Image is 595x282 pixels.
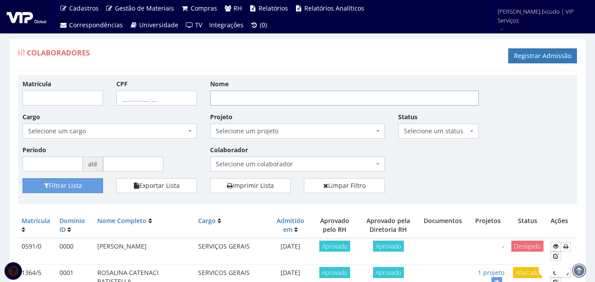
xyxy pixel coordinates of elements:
[22,113,40,121] label: Cargo
[398,124,479,139] span: Selecione um status
[358,213,418,238] th: Aprovado pela Diretoria RH
[7,10,46,23] img: logo
[404,127,468,136] span: Selecione um status
[478,268,504,277] a: 1 projeto
[508,213,547,238] th: Status
[195,238,270,264] td: SERVIÇOS GERAIS
[59,216,85,234] a: Domínio ID
[210,124,384,139] span: Selecione um projeto
[304,178,384,193] a: Limpar Filtro
[83,157,103,172] span: até
[115,4,174,12] span: Gestão de Materiais
[69,21,123,29] span: Correspondências
[69,4,99,12] span: Cadastros
[191,4,217,12] span: Compras
[373,267,404,278] span: Aprovado
[233,4,242,12] span: RH
[22,146,46,154] label: Período
[277,216,304,234] a: Admitido em
[22,178,103,193] button: Filtrar Lista
[547,213,577,238] th: Ações
[418,213,468,238] th: Documentos
[22,124,197,139] span: Selecione um cargo
[311,213,358,238] th: Aprovado pelo RH
[259,4,288,12] span: Relatórios
[210,178,291,193] a: Imprimir Lista
[468,238,508,264] td: -
[209,21,244,29] span: Integrações
[22,216,50,225] a: Matrícula
[28,127,186,136] span: Selecione um cargo
[398,113,418,121] label: Status
[513,267,542,278] span: Afastado
[319,241,350,252] span: Aprovado
[498,7,584,25] span: [PERSON_NAME].bicudo | VIP Serviços
[468,213,508,238] th: Projetos
[508,48,577,63] a: Registrar Admissão
[139,21,178,29] span: Universidade
[116,178,197,193] button: Exportar Lista
[210,157,384,172] span: Selecione um colaborador
[210,80,229,88] label: Nome
[511,241,543,252] span: Desligado
[210,113,233,121] label: Projeto
[270,238,311,264] td: [DATE]
[319,267,350,278] span: Aprovado
[56,17,126,33] a: Correspondências
[216,127,373,136] span: Selecione um projeto
[22,80,51,88] label: Matrícula
[216,160,373,168] span: Selecione um colaborador
[94,238,195,264] td: [PERSON_NAME]
[373,241,404,252] span: Aprovado
[247,17,271,33] a: (0)
[198,216,216,225] a: Cargo
[182,17,206,33] a: TV
[260,21,267,29] span: (0)
[116,91,197,106] input: ___.___.___-__
[27,48,90,58] span: Colaboradores
[210,146,248,154] label: Colaborador
[126,17,182,33] a: Universidade
[304,4,364,12] span: Relatórios Analíticos
[116,80,128,88] label: CPF
[56,238,94,264] td: 0000
[195,21,202,29] span: TV
[18,238,56,264] td: 0591/0
[206,17,247,33] a: Integrações
[97,216,147,225] a: Nome Completo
